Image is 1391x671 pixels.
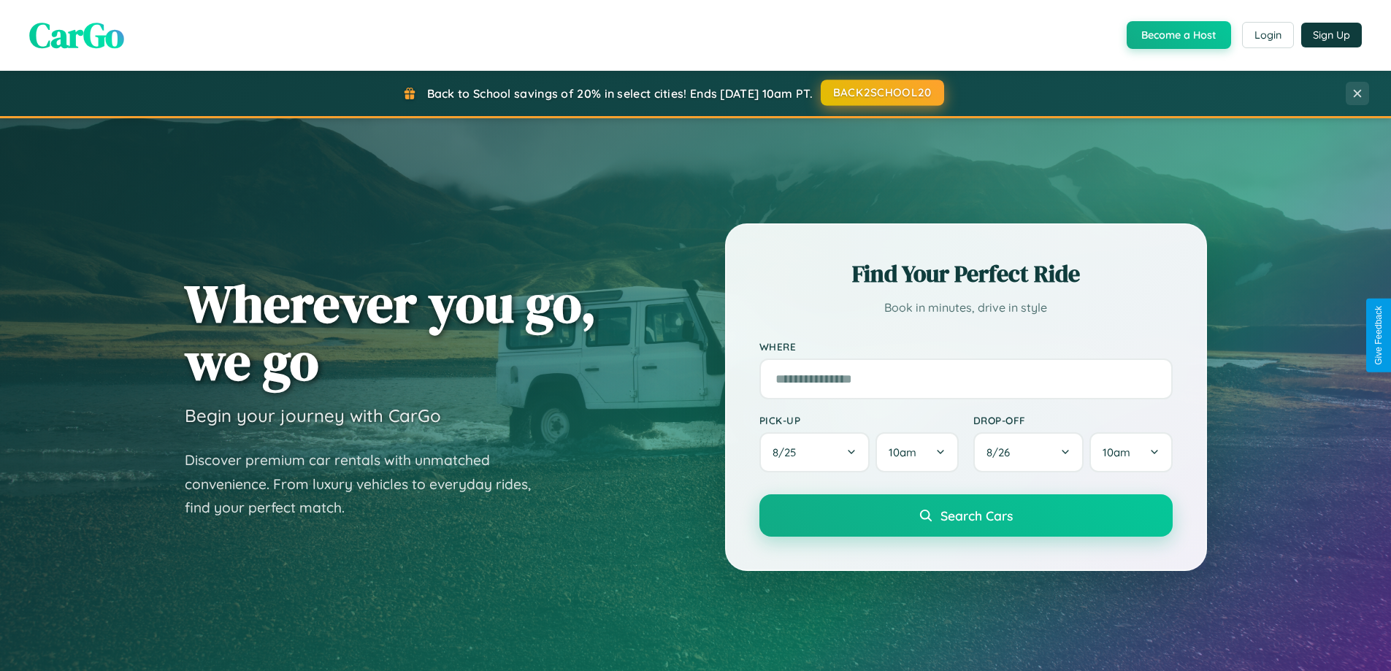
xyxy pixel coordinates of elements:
p: Book in minutes, drive in style [759,297,1173,318]
button: 8/26 [973,432,1084,472]
button: 10am [875,432,958,472]
span: Back to School savings of 20% in select cities! Ends [DATE] 10am PT. [427,86,813,101]
p: Discover premium car rentals with unmatched convenience. From luxury vehicles to everyday rides, ... [185,448,550,520]
label: Where [759,340,1173,353]
button: 10am [1089,432,1172,472]
h2: Find Your Perfect Ride [759,258,1173,290]
label: Pick-up [759,414,959,426]
button: BACK2SCHOOL20 [821,80,944,106]
span: 8 / 26 [986,445,1017,459]
button: 8/25 [759,432,870,472]
label: Drop-off [973,414,1173,426]
span: 8 / 25 [773,445,803,459]
span: CarGo [29,11,124,59]
button: Login [1242,22,1294,48]
span: 10am [889,445,916,459]
span: 10am [1103,445,1130,459]
span: Search Cars [940,507,1013,524]
h3: Begin your journey with CarGo [185,404,441,426]
h1: Wherever you go, we go [185,275,597,390]
button: Search Cars [759,494,1173,537]
button: Become a Host [1127,21,1231,49]
div: Give Feedback [1373,306,1384,365]
button: Sign Up [1301,23,1362,47]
